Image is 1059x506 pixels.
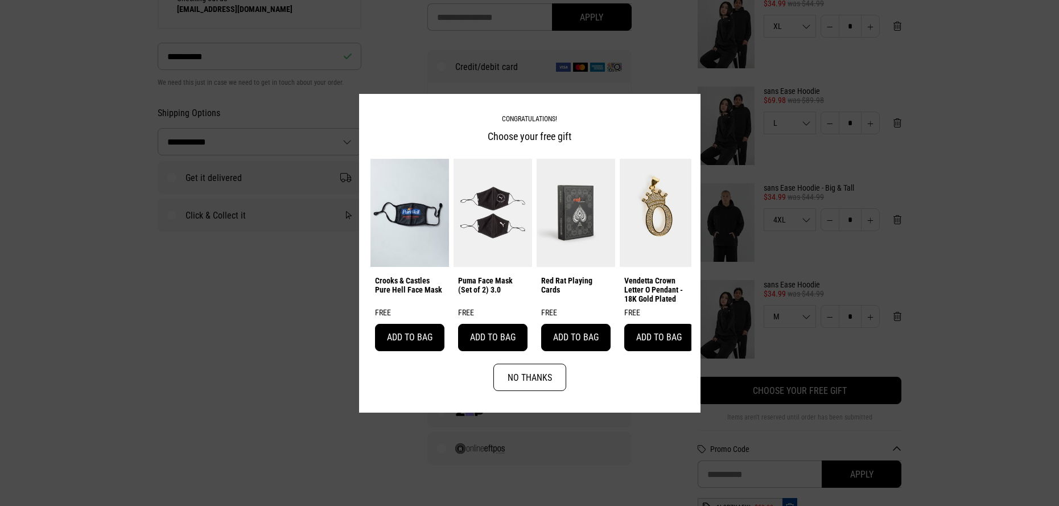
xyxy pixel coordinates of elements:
[9,5,43,39] button: Open LiveChat chat widget
[370,158,449,266] img: Crooks & Castles Pure Hell Face Mask
[454,158,532,266] img: Puma Face Mask (Set of 2) 3.0
[368,112,691,125] p: Congratulations!
[537,158,615,266] img: Red Rat Playing Cards
[493,364,566,391] button: No Thanks
[541,276,611,294] a: Red Rat Playing Cards
[624,276,694,303] a: Vendetta Crown Letter O Pendant - 18K Gold Plated
[624,308,640,317] span: FREE
[620,158,698,266] img: Vendetta Crown Letter O Pendant - 18K Gold Plated
[541,324,611,351] button: Add to bag
[458,308,474,317] span: FREE
[375,324,444,351] button: Add to bag
[368,127,691,145] h2: Choose your free gift
[541,308,557,317] span: FREE
[375,276,444,294] a: Crooks & Castles Pure Hell Face Mask
[375,308,391,317] span: FREE
[624,324,694,351] button: Add to bag
[458,324,528,351] button: Add to bag
[458,276,528,294] a: Puma Face Mask (Set of 2) 3.0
